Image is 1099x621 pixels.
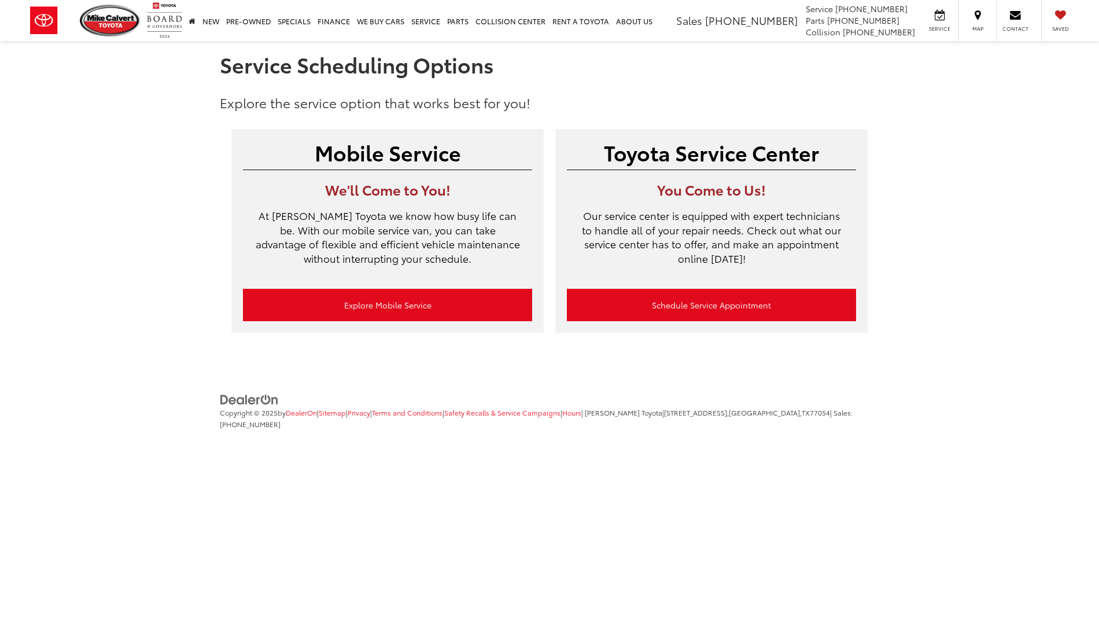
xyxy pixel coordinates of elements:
span: | [346,407,370,417]
img: DealerOn [220,394,279,406]
span: | [662,407,830,417]
span: | [442,407,560,417]
span: [PHONE_NUMBER] [835,3,908,14]
span: [PHONE_NUMBER] [843,26,915,38]
p: Explore the service option that works best for you! [220,93,879,112]
h3: You Come to Us! [567,182,856,197]
p: At [PERSON_NAME] Toyota we know how busy life can be. With our mobile service van, you can take a... [243,208,532,277]
h1: Service Scheduling Options [220,53,879,76]
a: Sitemap [319,407,346,417]
a: Privacy [348,407,370,417]
span: | [317,407,346,417]
span: Contact [1002,25,1028,32]
span: | [560,407,581,417]
span: by [278,407,317,417]
a: DealerOn [220,393,279,405]
span: | [370,407,442,417]
span: 77054 [810,407,830,417]
a: Explore Mobile Service [243,289,532,321]
span: [STREET_ADDRESS], [664,407,729,417]
h2: Mobile Service [243,141,532,164]
span: [PHONE_NUMBER] [827,14,899,26]
a: DealerOn Home Page [286,407,317,417]
span: Sales [676,13,702,28]
span: | [PERSON_NAME] Toyota [581,407,662,417]
a: Safety Recalls & Service Campaigns, Opens in a new tab [444,407,560,417]
span: Map [965,25,990,32]
img: Mike Calvert Toyota [80,5,141,36]
span: [PHONE_NUMBER] [705,13,798,28]
span: TX [802,407,810,417]
span: Service [806,3,833,14]
a: Hours [562,407,581,417]
span: Collision [806,26,840,38]
span: Service [927,25,953,32]
span: [GEOGRAPHIC_DATA], [729,407,802,417]
h3: We'll Come to You! [243,182,532,197]
p: Our service center is equipped with expert technicians to handle all of your repair needs. Check ... [567,208,856,277]
a: Terms and Conditions [372,407,442,417]
span: Parts [806,14,825,26]
span: Saved [1048,25,1073,32]
span: Copyright © 2025 [220,407,278,417]
a: Schedule Service Appointment [567,289,856,321]
span: [PHONE_NUMBER] [220,419,281,429]
h2: Toyota Service Center [567,141,856,164]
